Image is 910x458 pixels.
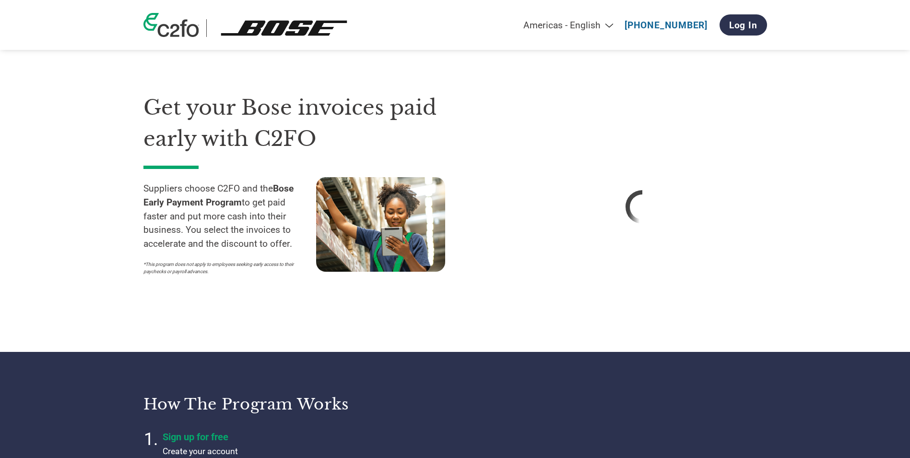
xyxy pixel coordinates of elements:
strong: Bose Early Payment Program [143,183,294,208]
p: *This program does not apply to employees seeking early access to their paychecks or payroll adva... [143,261,307,275]
h4: Sign up for free [163,431,402,443]
h3: How the program works [143,395,443,414]
p: Suppliers choose C2FO and the to get paid faster and put more cash into their business. You selec... [143,182,316,251]
img: supply chain worker [316,177,445,272]
a: Log In [720,14,767,36]
a: [PHONE_NUMBER] [625,20,708,31]
h1: Get your Bose invoices paid early with C2FO [143,92,489,154]
img: Bose [214,19,355,37]
p: Create your account [163,445,402,458]
img: c2fo logo [143,13,199,37]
